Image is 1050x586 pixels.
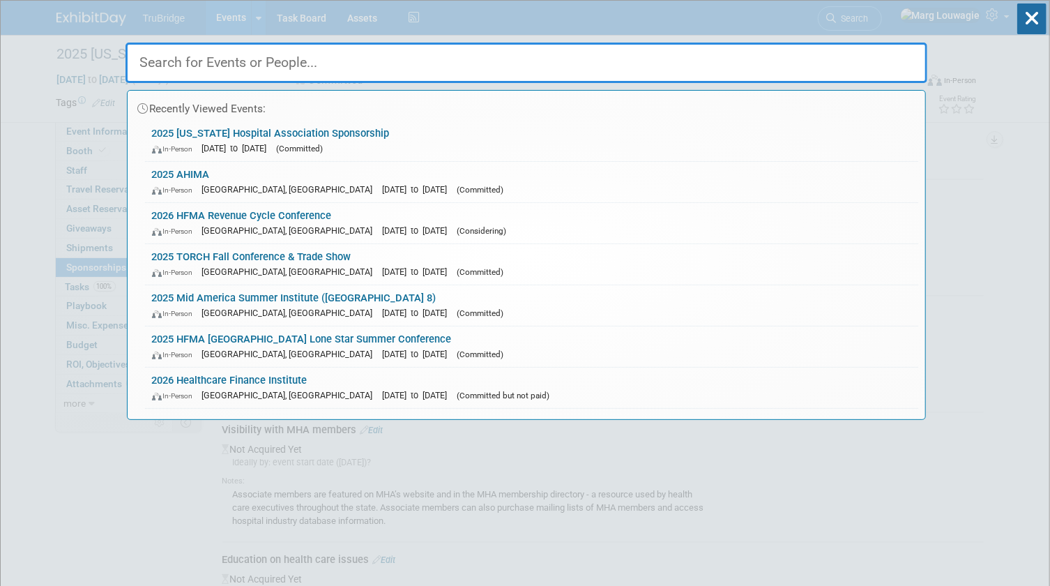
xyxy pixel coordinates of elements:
span: [GEOGRAPHIC_DATA], [GEOGRAPHIC_DATA] [202,266,380,277]
span: [DATE] to [DATE] [202,143,274,153]
a: 2026 Healthcare Finance Institute In-Person [GEOGRAPHIC_DATA], [GEOGRAPHIC_DATA] [DATE] to [DATE]... [145,368,918,408]
span: [GEOGRAPHIC_DATA], [GEOGRAPHIC_DATA] [202,308,380,318]
span: In-Person [152,144,199,153]
span: In-Person [152,227,199,236]
span: [GEOGRAPHIC_DATA], [GEOGRAPHIC_DATA] [202,184,380,195]
span: (Committed) [457,308,504,318]
a: 2025 AHIMA In-Person [GEOGRAPHIC_DATA], [GEOGRAPHIC_DATA] [DATE] to [DATE] (Committed) [145,162,918,202]
span: (Committed) [277,144,324,153]
span: In-Person [152,391,199,400]
span: [GEOGRAPHIC_DATA], [GEOGRAPHIC_DATA] [202,349,380,359]
span: [DATE] to [DATE] [383,225,455,236]
a: 2025 HFMA [GEOGRAPHIC_DATA] Lone Star Summer Conference In-Person [GEOGRAPHIC_DATA], [GEOGRAPHIC_... [145,326,918,367]
a: 2025 [US_STATE] Hospital Association Sponsorship In-Person [DATE] to [DATE] (Committed) [145,121,918,161]
span: [GEOGRAPHIC_DATA], [GEOGRAPHIC_DATA] [202,390,380,400]
span: In-Person [152,350,199,359]
span: [DATE] to [DATE] [383,349,455,359]
span: (Considering) [457,226,507,236]
span: [DATE] to [DATE] [383,308,455,318]
span: In-Person [152,186,199,195]
div: Recently Viewed Events: [135,91,918,121]
span: [DATE] to [DATE] [383,266,455,277]
span: [GEOGRAPHIC_DATA], [GEOGRAPHIC_DATA] [202,225,380,236]
span: (Committed but not paid) [457,391,550,400]
span: In-Person [152,309,199,318]
a: 2025 TORCH Fall Conference & Trade Show In-Person [GEOGRAPHIC_DATA], [GEOGRAPHIC_DATA] [DATE] to ... [145,244,918,285]
span: (Committed) [457,267,504,277]
span: In-Person [152,268,199,277]
a: 2025 Mid America Summer Institute ([GEOGRAPHIC_DATA] 8) In-Person [GEOGRAPHIC_DATA], [GEOGRAPHIC_... [145,285,918,326]
span: (Committed) [457,350,504,359]
span: [DATE] to [DATE] [383,184,455,195]
span: [DATE] to [DATE] [383,390,455,400]
span: (Committed) [457,185,504,195]
a: 2026 HFMA Revenue Cycle Conference In-Person [GEOGRAPHIC_DATA], [GEOGRAPHIC_DATA] [DATE] to [DATE... [145,203,918,243]
input: Search for Events or People... [125,43,927,83]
